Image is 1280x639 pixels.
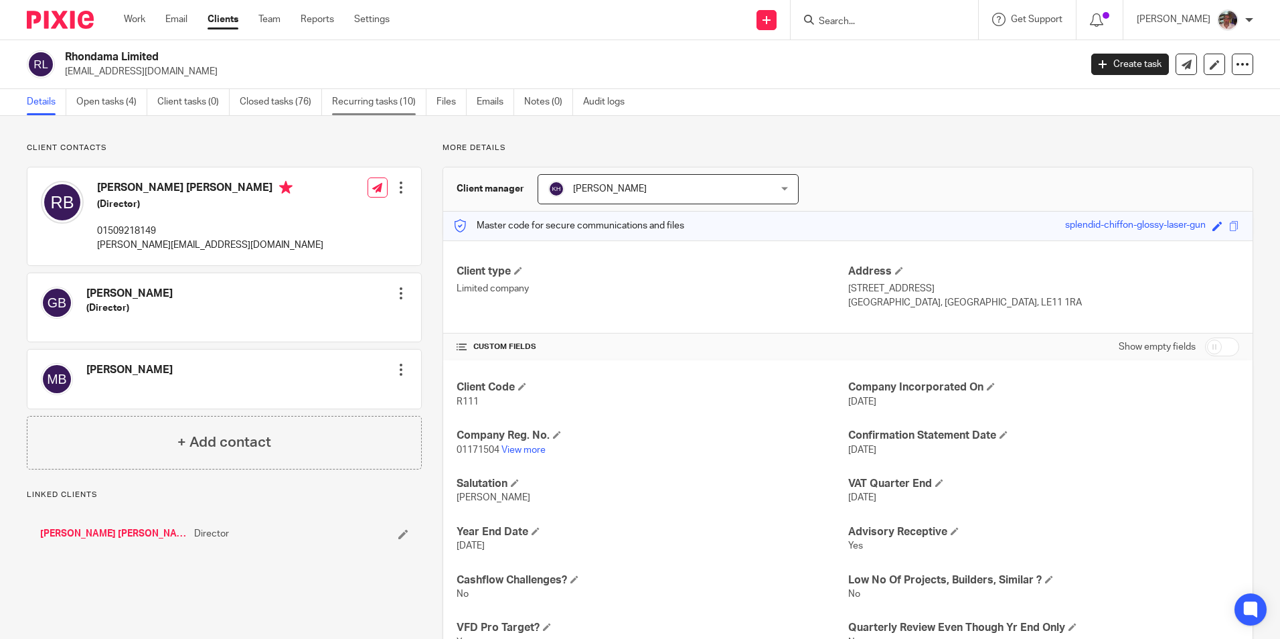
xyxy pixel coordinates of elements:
img: svg%3E [548,181,564,197]
img: 89A93261-3177-477B-8587-9080353704B0.jpeg [1217,9,1238,31]
a: Details [27,89,66,115]
p: [PERSON_NAME] [1137,13,1210,26]
h3: Client manager [457,182,524,196]
h2: Rhondama Limited [65,50,870,64]
h4: Salutation [457,477,848,491]
span: No [848,589,860,599]
a: Open tasks (4) [76,89,147,115]
h5: (Director) [97,198,323,211]
p: [STREET_ADDRESS] [848,282,1239,295]
span: [PERSON_NAME] [457,493,530,502]
h4: Client type [457,265,848,279]
img: svg%3E [27,50,55,78]
a: Create task [1091,54,1169,75]
p: Linked clients [27,490,422,500]
h4: [PERSON_NAME] [86,287,173,301]
a: Emails [477,89,514,115]
h4: Year End Date [457,525,848,539]
i: Primary [279,181,293,194]
h4: Address [848,265,1239,279]
img: svg%3E [41,181,84,224]
p: [EMAIL_ADDRESS][DOMAIN_NAME] [65,65,1071,78]
h4: Advisory Receptive [848,525,1239,539]
h4: Low No Of Projects, Builders, Similar ? [848,573,1239,587]
h4: Quarterly Review Even Though Yr End Only [848,621,1239,635]
a: Team [258,13,281,26]
h4: CUSTOM FIELDS [457,342,848,352]
a: Client tasks (0) [157,89,230,115]
p: Master code for secure communications and files [453,219,684,232]
a: [PERSON_NAME] [PERSON_NAME] [40,527,187,541]
p: 01509218149 [97,224,323,238]
span: Get Support [1011,15,1062,24]
span: No [457,589,469,599]
a: Clients [208,13,238,26]
span: Director [194,527,229,541]
h4: Confirmation Statement Date [848,429,1239,443]
a: View more [501,445,546,455]
h4: VFD Pro Target? [457,621,848,635]
a: Notes (0) [524,89,573,115]
span: 01171504 [457,445,499,455]
h4: [PERSON_NAME] [PERSON_NAME] [97,181,323,198]
h5: (Director) [86,301,173,315]
h4: + Add contact [177,432,271,453]
p: Client contacts [27,143,422,153]
p: [PERSON_NAME][EMAIL_ADDRESS][DOMAIN_NAME] [97,238,323,252]
a: Recurring tasks (10) [332,89,426,115]
span: [PERSON_NAME] [573,184,647,194]
a: Audit logs [583,89,635,115]
span: Yes [848,541,863,551]
a: Files [436,89,467,115]
label: Show empty fields [1119,340,1196,354]
input: Search [817,16,938,28]
img: svg%3E [41,363,73,395]
p: More details [443,143,1253,153]
h4: [PERSON_NAME] [86,363,173,377]
p: [GEOGRAPHIC_DATA], [GEOGRAPHIC_DATA], LE11 1RA [848,296,1239,309]
h4: Cashflow Challenges? [457,573,848,587]
a: Reports [301,13,334,26]
h4: VAT Quarter End [848,477,1239,491]
span: [DATE] [457,541,485,551]
h4: Company Incorporated On [848,380,1239,395]
a: Closed tasks (76) [240,89,322,115]
span: [DATE] [848,493,876,502]
span: [DATE] [848,397,876,407]
img: Pixie [27,11,94,29]
h4: Company Reg. No. [457,429,848,443]
div: splendid-chiffon-glossy-laser-gun [1065,218,1206,234]
h4: Client Code [457,380,848,395]
p: Limited company [457,282,848,295]
span: [DATE] [848,445,876,455]
span: R111 [457,397,479,407]
a: Settings [354,13,390,26]
a: Work [124,13,145,26]
a: Email [165,13,187,26]
img: svg%3E [41,287,73,319]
